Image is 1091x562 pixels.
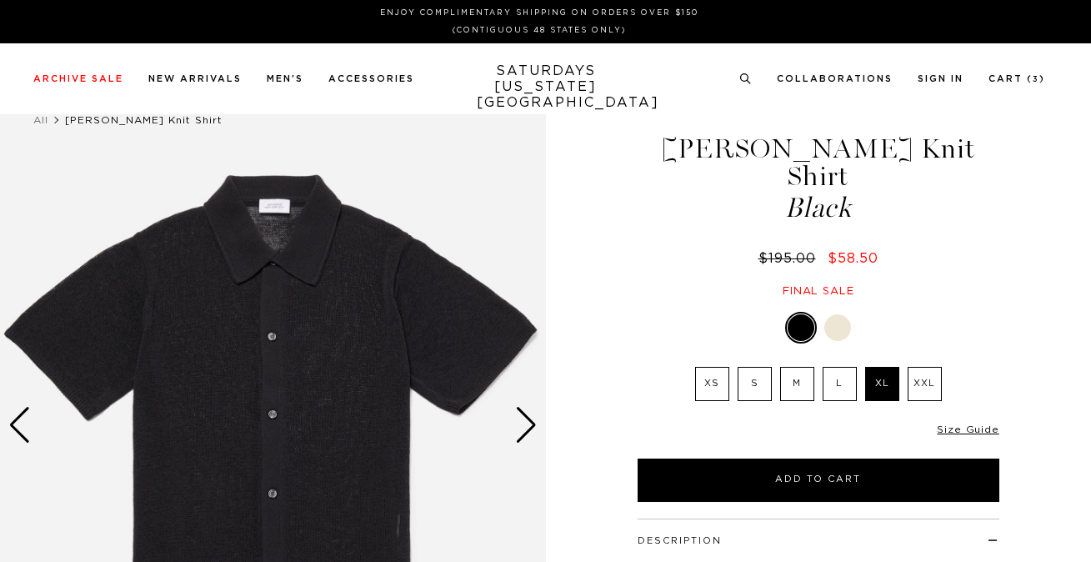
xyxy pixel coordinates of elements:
div: Final sale [635,284,1002,299]
span: Black [635,194,1002,222]
label: XL [865,367,899,401]
label: M [780,367,814,401]
a: Accessories [328,74,414,83]
a: Sign In [918,74,963,83]
a: Size Guide [937,424,998,434]
a: Cart (3) [988,74,1045,83]
a: SATURDAYS[US_STATE][GEOGRAPHIC_DATA] [477,63,614,111]
h1: [PERSON_NAME] Knit Shirt [635,135,1002,222]
button: Description [638,536,722,545]
a: Collaborations [777,74,893,83]
a: All [33,115,48,125]
p: Enjoy Complimentary Shipping on Orders Over $150 [40,7,1038,19]
a: New Arrivals [148,74,242,83]
label: S [738,367,772,401]
label: L [823,367,857,401]
label: XXL [908,367,942,401]
small: 3 [1033,76,1039,83]
del: $195.00 [758,252,823,265]
div: Next slide [515,407,538,444]
span: [PERSON_NAME] Knit Shirt [65,115,223,125]
button: Add to Cart [638,459,999,502]
span: $58.50 [828,252,878,265]
a: Men's [267,74,303,83]
div: Previous slide [8,407,31,444]
label: XS [695,367,729,401]
p: (Contiguous 48 States Only) [40,24,1038,37]
a: Archive Sale [33,74,123,83]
